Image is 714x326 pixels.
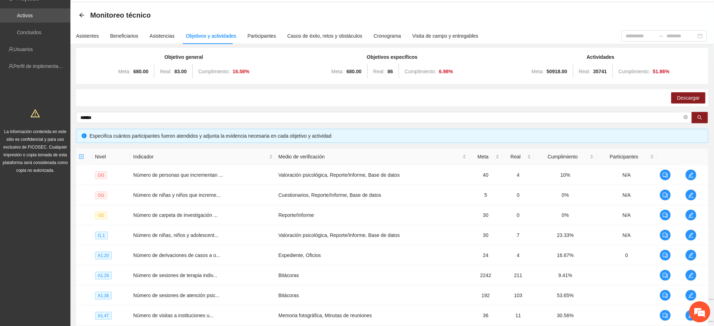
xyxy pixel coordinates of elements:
[79,12,85,18] div: Back
[133,153,267,161] span: Indicador
[276,149,469,165] th: Medio de verificación
[685,270,697,281] button: edit
[534,205,597,225] td: 0%
[276,286,469,306] td: Bitácoras
[31,109,40,118] span: warning
[133,272,217,278] span: Número de sesiones de terapia indiv...
[95,232,108,239] span: I1.1
[686,252,696,258] span: edit
[95,171,107,179] span: OG
[13,63,68,69] a: Perfil de implementadora
[17,13,33,18] a: Activos
[133,313,213,318] span: Número de visitas a instituciones u...
[658,33,664,39] span: to
[597,205,657,225] td: N/A
[469,205,503,225] td: 30
[502,225,534,245] td: 7
[279,153,461,161] span: Medio de verificación
[502,205,534,225] td: 0
[276,245,469,265] td: Expediente, Oficios
[660,209,671,221] button: comment
[686,232,696,238] span: edit
[600,153,649,161] span: Participantes
[387,69,393,74] strong: 86
[95,272,112,280] span: A1.29
[505,153,526,161] span: Real
[160,69,172,74] span: Real:
[276,205,469,225] td: Reporte/Informe
[150,32,175,40] div: Asistencias
[660,169,671,181] button: comment
[502,165,534,185] td: 4
[13,46,33,52] a: Usuarios
[685,209,697,221] button: edit
[133,232,218,238] span: Número de niñas, niños y adolescent...
[95,312,112,320] span: A1.47
[502,185,534,205] td: 0
[685,189,697,201] button: edit
[579,69,591,74] span: Real:
[105,217,128,226] em: Enviar
[469,245,503,265] td: 24
[198,69,230,74] span: Cumplimiento:
[95,292,112,300] span: A1.38
[276,306,469,326] td: Memoria fotográfica, Minutas de reuniones
[684,114,688,121] span: close-circle
[534,286,597,306] td: 53.65%
[597,149,657,165] th: Participantes
[597,185,657,205] td: N/A
[469,149,503,165] th: Meta
[90,10,151,21] span: Monitoreo técnico
[95,252,112,259] span: A1.20
[79,12,85,18] span: arrow-left
[686,272,696,278] span: edit
[660,189,671,201] button: comment
[133,293,219,298] span: Número de sesiones de atención psic...
[92,149,131,165] th: Nivel
[118,69,131,74] span: Meta:
[619,69,650,74] span: Cumplimiento:
[671,92,706,104] button: Descargar
[660,270,671,281] button: comment
[658,33,664,39] span: swap-right
[276,225,469,245] td: Valoración psicológica, Reporte/Informe, Base de datos
[82,133,87,138] span: info-circle
[697,115,702,121] span: search
[502,265,534,286] td: 211
[685,310,697,321] button: edit
[76,32,99,40] div: Asistentes
[174,69,187,74] strong: 83.00
[367,54,418,60] strong: Objetivos específicos
[469,265,503,286] td: 2242
[469,165,503,185] td: 40
[472,153,495,161] span: Meta
[502,245,534,265] td: 4
[685,290,697,301] button: edit
[685,169,697,181] button: edit
[597,165,657,185] td: N/A
[79,154,84,159] span: check-square
[597,225,657,245] td: N/A
[684,115,688,119] span: close-circle
[686,293,696,298] span: edit
[469,185,503,205] td: 5
[686,313,696,318] span: edit
[276,185,469,205] td: Cuestionarios, Reporte/Informe, Base de datos
[233,69,250,74] strong: 16.58 %
[660,230,671,241] button: comment
[17,30,41,35] a: Concluidos
[597,245,657,265] td: 0
[116,4,132,20] div: Minimizar ventana de chat en vivo
[534,225,597,245] td: 23.33%
[534,165,597,185] td: 10%
[405,69,436,74] span: Cumplimiento:
[587,54,615,60] strong: Actividades
[186,32,236,40] div: Objetivos y actividades
[164,54,203,60] strong: Objetivo general
[660,250,671,261] button: comment
[469,306,503,326] td: 36
[685,230,697,241] button: edit
[502,149,534,165] th: Real
[37,36,118,45] div: Dejar un mensaje
[276,265,469,286] td: Bitácoras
